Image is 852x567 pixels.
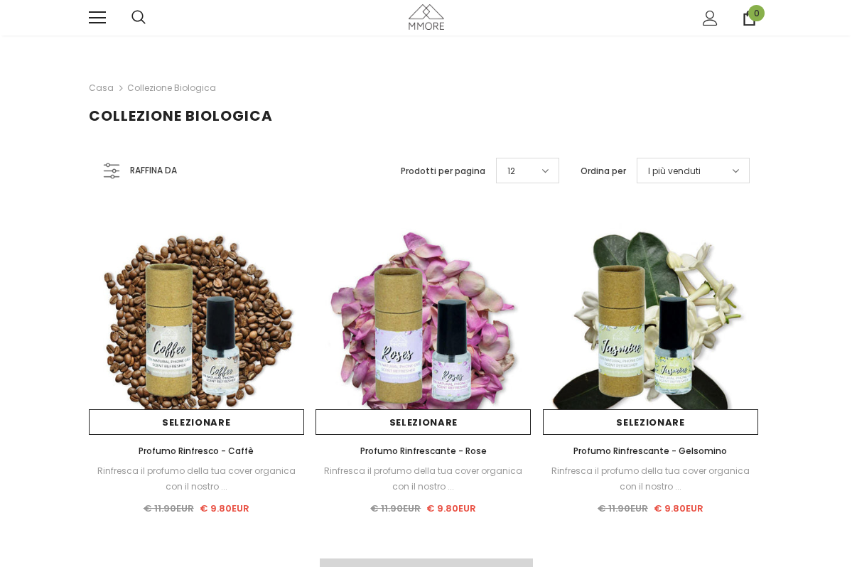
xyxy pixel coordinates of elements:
a: Selezionare [316,409,531,435]
span: € 9.80EUR [654,502,703,515]
span: € 11.90EUR [598,502,648,515]
a: Profumo Rinfresco - Caffè [89,443,304,459]
img: Casi MMORE [409,4,444,29]
a: Selezionare [89,409,304,435]
span: Collezione biologica [89,106,273,126]
a: Profumo Rinfrescante - Gelsomino [543,443,758,459]
span: € 9.80EUR [426,502,476,515]
span: 12 [507,164,515,178]
span: 0 [748,5,765,21]
span: Raffina da [130,163,177,178]
a: Collezione biologica [127,82,216,94]
div: Rinfresca il profumo della tua cover organica con il nostro ... [89,463,304,495]
span: Profumo Rinfresco - Caffè [139,445,254,457]
label: Prodotti per pagina [401,164,485,178]
label: Ordina per [581,164,626,178]
div: Rinfresca il profumo della tua cover organica con il nostro ... [316,463,531,495]
div: Rinfresca il profumo della tua cover organica con il nostro ... [543,463,758,495]
span: I più venduti [648,164,701,178]
a: Profumo Rinfrescante - Rose [316,443,531,459]
a: Casa [89,80,114,97]
a: 0 [742,11,757,26]
span: Profumo Rinfrescante - Rose [360,445,487,457]
span: € 11.90EUR [370,502,421,515]
a: Selezionare [543,409,758,435]
span: Profumo Rinfrescante - Gelsomino [573,445,727,457]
